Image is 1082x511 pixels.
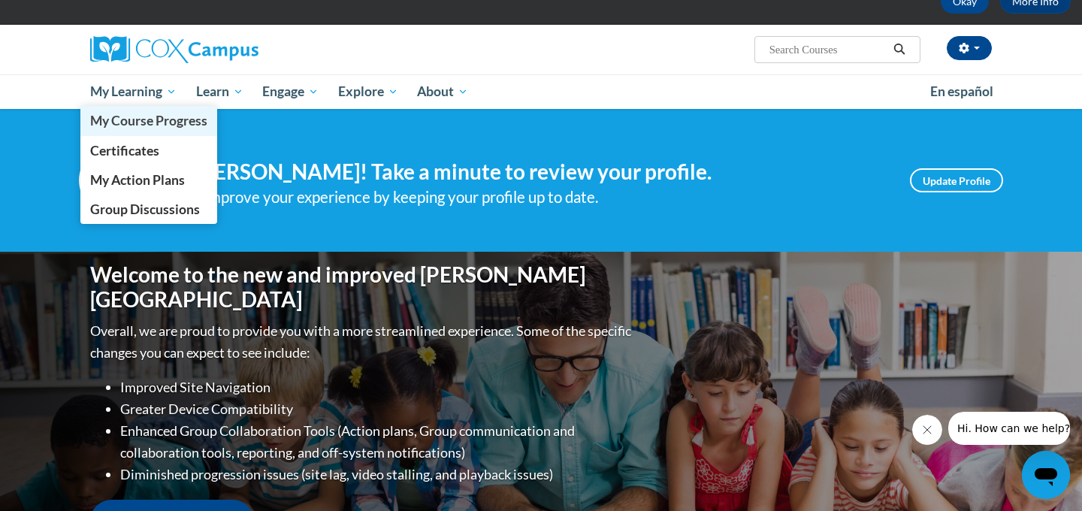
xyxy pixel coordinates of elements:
span: Certificates [90,143,159,159]
button: Account Settings [947,36,992,60]
span: My Learning [90,83,177,101]
p: Overall, we are proud to provide you with a more streamlined experience. Some of the specific cha... [90,320,635,364]
button: Search [888,41,911,59]
a: My Course Progress [80,106,217,135]
a: Certificates [80,136,217,165]
a: Update Profile [910,168,1003,192]
img: Profile Image [79,147,147,214]
li: Improved Site Navigation [120,376,635,398]
a: Explore [328,74,408,109]
li: Diminished progression issues (site lag, video stalling, and playback issues) [120,464,635,485]
a: Cox Campus [90,36,376,63]
a: My Learning [80,74,186,109]
div: Help improve your experience by keeping your profile up to date. [169,185,887,210]
span: My Course Progress [90,113,207,129]
div: Main menu [68,74,1014,109]
a: En español [920,76,1003,107]
input: Search Courses [768,41,888,59]
span: Explore [338,83,398,101]
iframe: Close message [912,415,942,445]
img: Cox Campus [90,36,258,63]
span: En español [930,83,993,99]
span: Engage [262,83,319,101]
span: About [417,83,468,101]
a: Learn [186,74,253,109]
h1: Welcome to the new and improved [PERSON_NAME][GEOGRAPHIC_DATA] [90,262,635,313]
iframe: Message from company [948,412,1070,445]
h4: Hi [PERSON_NAME]! Take a minute to review your profile. [169,159,887,185]
span: Learn [196,83,243,101]
a: Engage [252,74,328,109]
a: My Action Plans [80,165,217,195]
a: About [408,74,479,109]
iframe: Button to launch messaging window [1022,451,1070,499]
li: Enhanced Group Collaboration Tools (Action plans, Group communication and collaboration tools, re... [120,420,635,464]
a: Group Discussions [80,195,217,224]
span: My Action Plans [90,172,185,188]
span: Group Discussions [90,201,200,217]
li: Greater Device Compatibility [120,398,635,420]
